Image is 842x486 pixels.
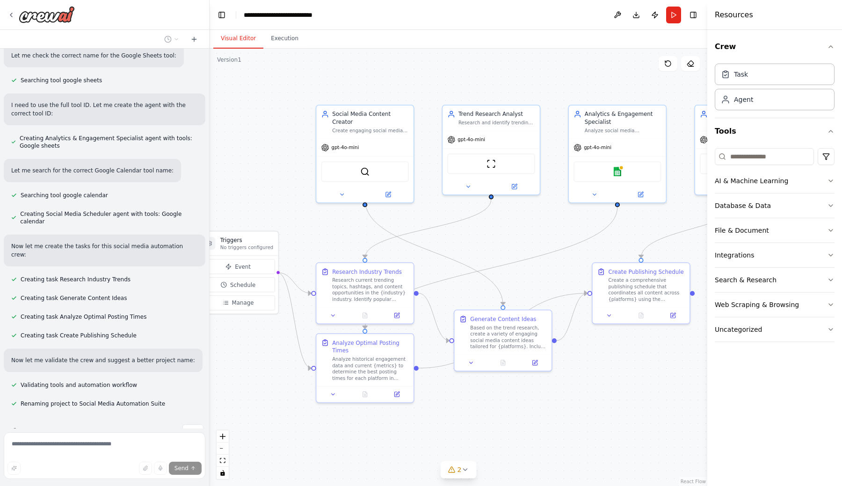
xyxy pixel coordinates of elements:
[21,381,137,389] span: Validating tools and automation workflow
[263,29,306,49] button: Execution
[19,6,75,23] img: Logo
[332,110,409,126] div: Social Media Content Creator
[486,358,520,367] button: No output available
[715,325,762,334] div: Uncategorized
[215,8,228,21] button: Hide left sidebar
[21,77,102,84] span: Searching tool google sheets
[139,462,152,475] button: Upload files
[366,190,410,199] button: Open in side panel
[486,159,496,168] img: ScrapeWebsiteTool
[715,176,788,186] div: AI & Machine Learning
[454,309,552,371] div: Generate Content IdeasBased on the trend research, create a variety of engaging social media cont...
[21,192,108,199] span: Searching tool google calendar
[568,105,667,203] div: Analytics & Engagement SpecialistAnalyze social media performance metrics, engagement rates, and ...
[7,462,21,475] button: Improve this prompt
[715,34,835,60] button: Crew
[20,210,198,225] span: Creating Social Media Scheduler agent with tools: Google calendar
[316,262,414,324] div: Research Industry TrendsResearch current trending topics, hashtags, and content opportunities in ...
[715,60,835,118] div: Crew
[348,390,381,399] button: No output available
[21,313,146,321] span: Creating task Analyze Optimal Posting Times
[592,262,690,324] div: Create Publishing ScheduleCreate a comprehensive publishing schedule that coordinates all content...
[457,136,485,143] span: gpt-4o-mini
[201,277,275,292] button: Schedule
[637,199,748,258] g: Edge from db0642bc-8de3-4fa9-a087-23aec8fdd003 to e5cf00c1-a4a9-4055-8483-c923b0df6c6f
[160,34,183,45] button: Switch to previous chat
[332,128,409,134] div: Create engaging social media content based on {industry} trends and target audience preferences. ...
[585,128,661,134] div: Analyze social media performance metrics, engagement rates, and audience behavior to determine op...
[557,289,588,344] g: Edge from 85536dd1-85a7-4e92-a4b6-12998e868b83 to e5cf00c1-a4a9-4055-8483-c923b0df6c6f
[316,333,414,403] div: Analyze Optimal Posting TimesAnalyze historical engagement data and current {metrics} to determin...
[715,218,835,243] button: File & Document
[442,105,541,195] div: Trend Research AnalystResearch and identify trending topics, hashtags, and content opportunities ...
[441,461,477,479] button: 2
[217,443,229,455] button: zoom out
[235,263,251,271] span: Event
[715,9,753,21] h4: Resources
[608,277,685,302] div: Create a comprehensive publishing schedule that coordinates all content across {platforms} using ...
[458,110,535,118] div: Trend Research Analyst
[715,243,835,267] button: Integrations
[174,465,189,472] span: Send
[21,294,127,302] span: Creating task Generate Content Ideas
[169,462,202,475] button: Send
[217,467,229,479] button: toggle interactivity
[232,299,254,307] span: Manage
[715,118,835,144] button: Tools
[230,281,255,289] span: Schedule
[213,29,263,49] button: Visual Editor
[457,465,462,474] span: 2
[11,101,198,118] p: I need to use the full tool ID. Let me create the agent with the correct tool ID:
[197,231,279,314] div: TriggersNo triggers configuredEventScheduleManage
[715,293,835,317] button: Web Scraping & Browsing
[361,199,507,305] g: Edge from 6f443500-eb29-4db8-b0bf-7abec6c82283 to 85536dd1-85a7-4e92-a4b6-12998e868b83
[681,479,706,484] a: React Flow attribution
[332,268,402,276] div: Research Industry Trends
[715,300,799,309] div: Web Scraping & Browsing
[182,424,203,438] button: Stop
[584,144,611,150] span: gpt-4o-mini
[187,428,199,435] span: Stop
[217,455,229,467] button: fit view
[361,199,495,258] g: Edge from 3e932d94-4a82-4db1-b6b1-34b44f5c05af to 1f5cff46-d55b-427e-aae3-8ea480bd4491
[715,169,835,193] button: AI & Machine Learning
[492,182,537,191] button: Open in side panel
[332,277,409,302] div: Research current trending topics, hashtags, and content opportunities in the {industry} industry....
[21,400,165,407] span: Renaming project to Social Media Automation Suite
[332,356,409,381] div: Analyze historical engagement data and current {metrics} to determine the best posting times for ...
[734,95,753,104] div: Agent
[618,190,663,199] button: Open in side panel
[715,268,835,292] button: Search & Research
[715,144,835,350] div: Tools
[715,226,769,235] div: File & Document
[361,207,622,329] g: Edge from f4bfe482-d7ed-473b-a46d-74f086b7b8e9 to d10b1951-03c8-4fd1-89b9-d8a40b010000
[154,462,167,475] button: Click to speak your automation idea
[11,242,198,259] p: Now let me create the tasks for this social media automation crew:
[217,430,229,443] button: zoom in
[608,268,683,276] div: Create Publishing Schedule
[715,193,835,218] button: Database & Data
[383,390,410,399] button: Open in side panel
[348,311,381,320] button: No output available
[734,70,748,79] div: Task
[277,269,312,372] g: Edge from triggers to d10b1951-03c8-4fd1-89b9-d8a40b010000
[277,269,312,297] g: Edge from triggers to 1f5cff46-d55b-427e-aae3-8ea480bd4491
[21,332,137,339] span: Creating task Create Publishing Schedule
[22,428,52,435] span: Thinking...
[217,430,229,479] div: React Flow controls
[360,167,370,176] img: SerperDevTool
[217,56,241,64] div: Version 1
[715,275,777,285] div: Search & Research
[470,325,547,350] div: Based on the trend research, create a variety of engaging social media content ideas tailored for...
[20,135,198,150] span: Creating Analytics & Engagement Specialist agent with tools: Google sheets
[316,105,414,203] div: Social Media Content CreatorCreate engaging social media content based on {industry} trends and t...
[419,289,450,344] g: Edge from 1f5cff46-d55b-427e-aae3-8ea480bd4491 to 85536dd1-85a7-4e92-a4b6-12998e868b83
[624,311,658,320] button: No output available
[244,10,338,20] nav: breadcrumb
[201,295,275,310] button: Manage
[11,356,195,364] p: Now let me validate the crew and suggest a better project name:
[715,250,754,260] div: Integrations
[331,144,359,150] span: gpt-4o-mini
[220,244,274,250] p: No triggers configured
[585,110,661,126] div: Analytics & Engagement Specialist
